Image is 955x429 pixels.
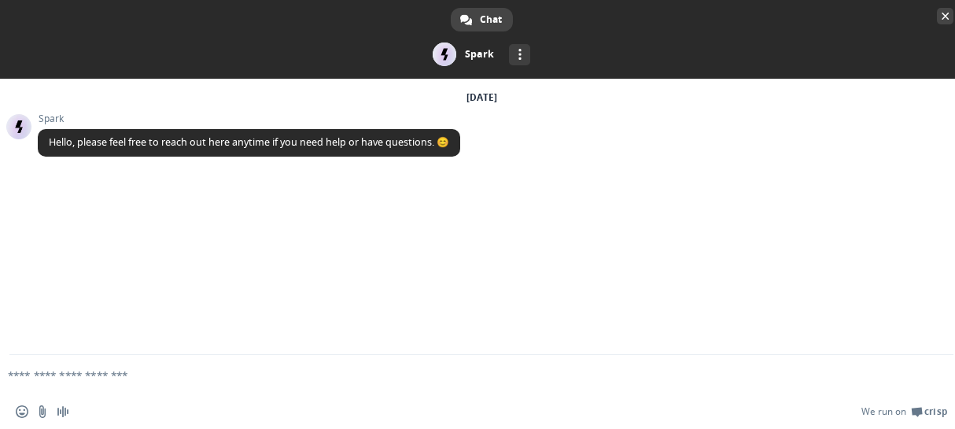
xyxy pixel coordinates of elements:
[8,368,905,383] textarea: Compose your message...
[861,405,947,418] a: We run onCrisp
[49,135,449,149] span: Hello, please feel free to reach out here anytime if you need help or have questions. 😊
[57,405,69,418] span: Audio message
[36,405,49,418] span: Send a file
[16,405,28,418] span: Insert an emoji
[937,8,953,24] span: Close chat
[480,8,502,31] span: Chat
[451,8,513,31] div: Chat
[38,113,460,124] span: Spark
[466,93,497,102] div: [DATE]
[924,405,947,418] span: Crisp
[509,44,530,65] div: More channels
[861,405,906,418] span: We run on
